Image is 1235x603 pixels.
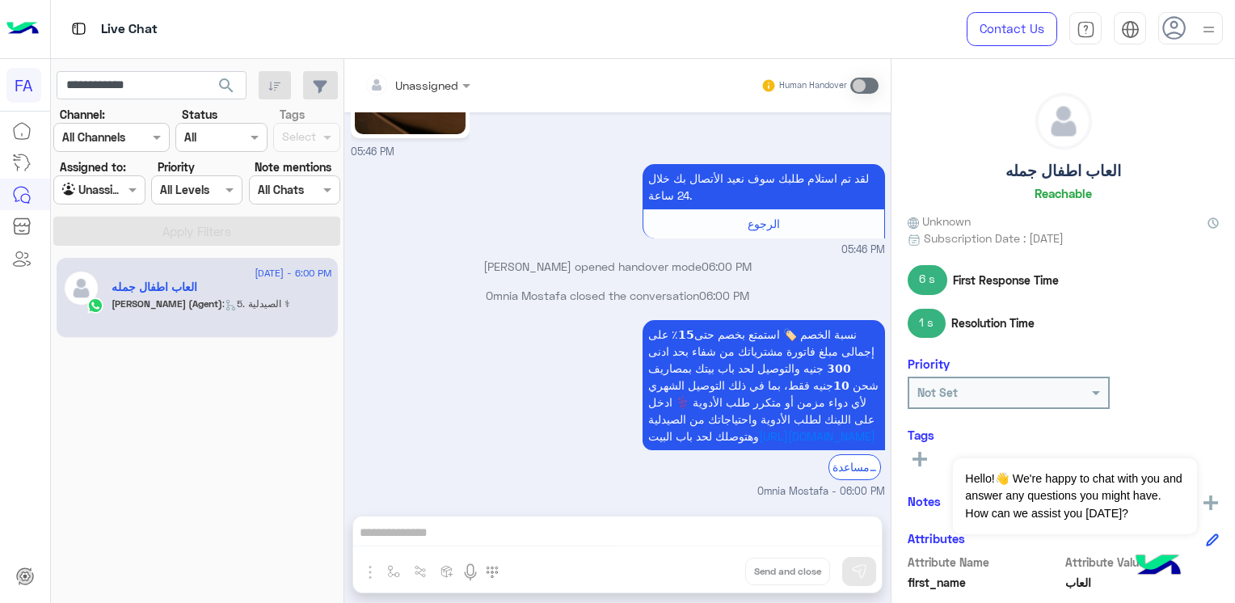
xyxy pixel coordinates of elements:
label: Note mentions [255,158,331,175]
span: 05:46 PM [351,145,394,158]
span: first_name [908,574,1062,591]
span: 05:46 PM [841,242,885,258]
a: [URL][DOMAIN_NAME] [759,429,875,443]
h5: العاب اطفال جمله [1005,162,1121,180]
h6: Notes [908,494,941,508]
span: نسبة الخصم 🏷️ استمتع بخصم حتى𝟭𝟱٪ على إجمالى مبلغ فاتورة مشترياتك من شفاء بحد ادنى 𝟯𝟬𝟬 جنيه والتوص... [648,327,879,443]
span: [DATE] - 6:00 PM [255,266,331,280]
span: : 5. الصيدلية ⚕ [222,297,290,310]
span: الرجوع [748,217,780,230]
span: First Response Time [953,272,1059,289]
span: Unknown [908,213,971,230]
label: Priority [158,158,195,175]
small: Human Handover [779,79,847,92]
img: hulul-logo.png [1130,538,1187,595]
span: Subscription Date : [DATE] [924,230,1064,247]
img: Logo [6,12,39,46]
div: FA [6,68,41,103]
img: tab [69,19,89,39]
p: 7/9/2025, 5:46 PM [643,164,885,209]
h6: Attributes [908,531,965,546]
span: Attribute Value [1065,554,1220,571]
span: [PERSON_NAME] (Agent) [112,297,222,310]
button: search [207,71,247,106]
h6: Tags [908,428,1219,442]
label: Status [182,106,217,123]
span: search [217,76,236,95]
span: Hello!👋 We're happy to chat with you and answer any questions you might have. How can we assist y... [953,458,1196,534]
img: WhatsApp [87,297,103,314]
img: defaultAdmin.png [63,270,99,306]
h6: Reachable [1035,186,1092,200]
div: طلب مساعدة [828,454,881,479]
button: Send and close [745,558,830,585]
img: tab [1077,20,1095,39]
button: Apply Filters [53,217,340,246]
h6: Priority [908,356,950,371]
img: tab [1121,20,1140,39]
a: Contact Us [967,12,1057,46]
a: tab [1069,12,1102,46]
span: العاب [1065,574,1220,591]
span: Omnia Mostafa - 06:00 PM [757,484,885,500]
label: Assigned to: [60,158,126,175]
h5: العاب اطفال جمله [112,280,197,294]
p: Omnia Mostafa closed the conversation [351,287,885,304]
p: Live Chat [101,19,158,40]
span: 6 s [908,265,947,294]
label: Channel: [60,106,105,123]
span: 06:00 PM [699,289,749,302]
span: Attribute Name [908,554,1062,571]
span: 06:00 PM [702,259,752,273]
img: defaultAdmin.png [1036,94,1091,149]
p: [PERSON_NAME] opened handover mode [351,258,885,275]
p: 7/9/2025, 6:00 PM [643,320,885,450]
span: 1 s [908,309,946,338]
span: Resolution Time [951,314,1035,331]
img: profile [1199,19,1219,40]
img: add [1203,495,1218,510]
